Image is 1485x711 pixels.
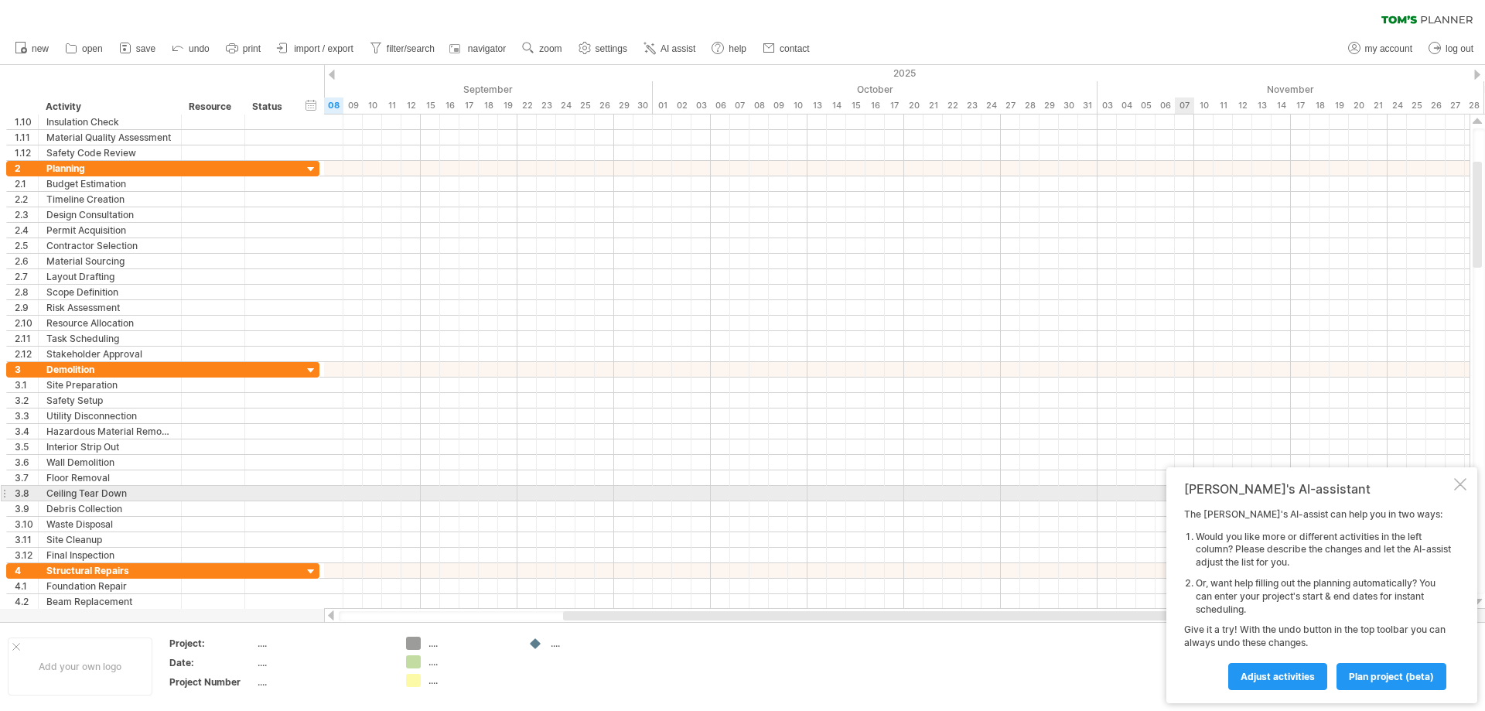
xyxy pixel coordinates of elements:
[1059,97,1078,114] div: Thursday, 30 October 2025
[46,130,173,145] div: Material Quality Assessment
[1233,97,1252,114] div: Wednesday, 12 November 2025
[1136,97,1156,114] div: Wednesday, 5 November 2025
[189,43,210,54] span: undo
[46,254,173,268] div: Material Sourcing
[447,39,510,59] a: navigator
[46,269,173,284] div: Layout Drafting
[729,43,746,54] span: help
[46,594,173,609] div: Beam Replacement
[169,656,254,669] div: Date:
[46,99,172,115] div: Activity
[769,97,788,114] div: Thursday, 9 October 2025
[46,548,173,562] div: Final Inspection
[169,675,254,689] div: Project Number
[294,43,353,54] span: import / export
[258,637,387,650] div: ....
[459,97,479,114] div: Wednesday, 17 September 2025
[633,97,653,114] div: Tuesday, 30 September 2025
[788,97,807,114] div: Friday, 10 October 2025
[1241,671,1315,682] span: Adjust activities
[168,39,214,59] a: undo
[1336,663,1446,690] a: plan project (beta)
[1228,663,1327,690] a: Adjust activities
[468,43,506,54] span: navigator
[15,470,38,485] div: 3.7
[227,81,653,97] div: September 2025
[258,656,387,669] div: ....
[8,638,152,696] div: Add your own logo
[15,300,38,315] div: 2.9
[343,97,363,114] div: Tuesday, 9 September 2025
[981,97,1001,114] div: Friday, 24 October 2025
[46,393,173,408] div: Safety Setup
[15,439,38,454] div: 3.5
[1349,671,1434,682] span: plan project (beta)
[15,393,38,408] div: 3.2
[46,424,173,439] div: Hazardous Material Removal
[1214,97,1233,114] div: Tuesday, 11 November 2025
[169,637,254,650] div: Project:
[46,532,173,547] div: Site Cleanup
[1425,39,1478,59] a: log out
[1184,481,1451,497] div: [PERSON_NAME]'s AI-assistant
[46,563,173,578] div: Structural Repairs
[537,97,556,114] div: Tuesday, 23 September 2025
[556,97,575,114] div: Wednesday, 24 September 2025
[46,517,173,532] div: Waste Disposal
[653,97,672,114] div: Wednesday, 1 October 2025
[1020,97,1039,114] div: Tuesday, 28 October 2025
[243,43,261,54] span: print
[923,97,943,114] div: Tuesday, 21 October 2025
[136,43,155,54] span: save
[539,43,562,54] span: zoom
[1184,508,1451,689] div: The [PERSON_NAME]'s AI-assist can help you in two ways: Give it a try! With the undo button in th...
[904,97,923,114] div: Monday, 20 October 2025
[15,269,38,284] div: 2.7
[1039,97,1059,114] div: Wednesday, 29 October 2025
[428,637,513,650] div: ....
[428,674,513,687] div: ....
[575,97,595,114] div: Thursday, 25 September 2025
[46,145,173,160] div: Safety Code Review
[1098,97,1117,114] div: Monday, 3 November 2025
[15,130,38,145] div: 1.11
[387,43,435,54] span: filter/search
[46,378,173,392] div: Site Preparation
[15,579,38,593] div: 4.1
[46,176,173,191] div: Budget Estimation
[15,486,38,501] div: 3.8
[15,254,38,268] div: 2.6
[15,408,38,423] div: 3.3
[672,97,691,114] div: Thursday, 2 October 2025
[15,455,38,470] div: 3.6
[46,300,173,315] div: Risk Assessment
[46,285,173,299] div: Scope Definition
[15,594,38,609] div: 4.2
[32,43,49,54] span: new
[46,486,173,501] div: Ceiling Tear Down
[15,517,38,532] div: 3.10
[711,97,730,114] div: Monday, 6 October 2025
[1272,97,1291,114] div: Friday, 14 November 2025
[865,97,885,114] div: Thursday, 16 October 2025
[61,39,108,59] a: open
[1194,97,1214,114] div: Monday, 10 November 2025
[46,115,173,129] div: Insulation Check
[15,161,38,176] div: 2
[653,81,1098,97] div: October 2025
[1291,97,1310,114] div: Monday, 17 November 2025
[15,362,38,377] div: 3
[366,39,439,59] a: filter/search
[46,316,173,330] div: Resource Allocation
[15,285,38,299] div: 2.8
[46,161,173,176] div: Planning
[15,145,38,160] div: 1.12
[15,192,38,207] div: 2.2
[1344,39,1417,59] a: my account
[15,563,38,578] div: 4
[15,115,38,129] div: 1.10
[46,470,173,485] div: Floor Removal
[46,223,173,238] div: Permit Acquisition
[595,97,614,114] div: Friday, 26 September 2025
[596,43,627,54] span: settings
